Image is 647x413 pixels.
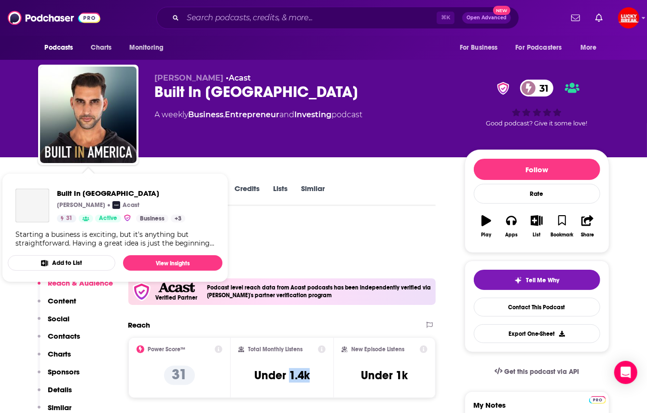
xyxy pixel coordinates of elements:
[280,110,295,119] span: and
[38,331,81,349] button: Contacts
[48,331,81,341] p: Contacts
[474,324,600,343] button: Export One-Sheet
[589,396,606,404] img: Podchaser Pro
[132,282,151,301] img: verfied icon
[516,41,562,55] span: For Podcasters
[248,346,303,353] h2: Total Monthly Listens
[474,209,499,244] button: Play
[493,6,510,15] span: New
[361,368,408,383] h3: Under 1k
[123,255,222,271] a: View Insights
[128,320,151,330] h2: Reach
[224,110,225,119] span: ,
[40,67,137,163] img: Built In America
[183,10,437,26] input: Search podcasts, credits, & more...
[123,201,139,209] p: Acast
[48,349,71,358] p: Charts
[226,73,251,83] span: •
[487,360,587,384] a: Get this podcast via API
[48,385,72,394] p: Details
[592,10,606,26] a: Show notifications dropdown
[38,385,72,403] button: Details
[156,7,519,29] div: Search podcasts, credits, & more...
[474,298,600,317] a: Contact This Podcast
[48,296,77,305] p: Content
[460,41,498,55] span: For Business
[38,296,77,314] button: Content
[486,120,588,127] span: Good podcast? Give it some love!
[48,403,72,412] p: Similar
[15,230,215,248] div: Starting a business is exciting, but it's anything but straightforward. Having a great idea is ju...
[38,39,86,57] button: open menu
[57,189,185,198] a: Built In America
[95,215,121,222] a: Active
[524,209,549,244] button: List
[618,7,639,28] img: User Profile
[229,73,251,83] a: Acast
[567,10,584,26] a: Show notifications dropdown
[99,214,117,223] span: Active
[526,276,559,284] span: Tell Me Why
[618,7,639,28] button: Show profile menu
[112,201,139,209] a: AcastAcast
[530,80,553,96] span: 31
[57,189,185,198] span: Built In [GEOGRAPHIC_DATA]
[38,349,71,367] button: Charts
[453,39,510,57] button: open menu
[57,201,105,209] p: [PERSON_NAME]
[38,367,80,385] button: Sponsors
[123,39,176,57] button: open menu
[589,395,606,404] a: Pro website
[514,276,522,284] img: tell me why sparkle
[225,110,280,119] a: Entrepreneur
[614,361,637,384] div: Open Intercom Messenger
[474,270,600,290] button: tell me why sparkleTell Me Why
[465,73,609,133] div: verified Badge31Good podcast? Give it some love!
[462,12,511,24] button: Open AdvancedNew
[499,209,524,244] button: Apps
[38,314,70,332] button: Social
[474,184,600,204] div: Rate
[15,189,49,222] a: Built In America
[66,214,72,223] span: 31
[574,39,609,57] button: open menu
[580,41,597,55] span: More
[8,9,100,27] img: Podchaser - Follow, Share and Rate Podcasts
[550,209,575,244] button: Bookmark
[48,367,80,376] p: Sponsors
[474,159,600,180] button: Follow
[136,215,168,222] a: Business
[618,7,639,28] span: Logged in as annagregory
[494,82,512,95] img: verified Badge
[112,201,120,209] img: Acast
[467,15,507,20] span: Open Advanced
[575,209,600,244] button: Share
[509,39,576,57] button: open menu
[481,232,491,238] div: Play
[155,73,224,83] span: [PERSON_NAME]
[124,214,131,222] img: verified Badge
[504,368,579,376] span: Get this podcast via API
[129,41,164,55] span: Monitoring
[48,314,70,323] p: Social
[505,232,518,238] div: Apps
[254,368,310,383] h3: Under 1.4k
[8,255,115,271] button: Add to List
[164,366,195,385] p: 31
[171,215,185,222] a: +3
[155,109,363,121] div: A weekly podcast
[520,80,553,96] a: 31
[301,184,325,206] a: Similar
[91,41,112,55] span: Charts
[234,184,260,206] a: Credits
[57,215,76,222] a: 31
[156,295,198,301] h5: Verified Partner
[551,232,573,238] div: Bookmark
[581,232,594,238] div: Share
[189,110,224,119] a: Business
[295,110,332,119] a: Investing
[351,346,404,353] h2: New Episode Listens
[85,39,118,57] a: Charts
